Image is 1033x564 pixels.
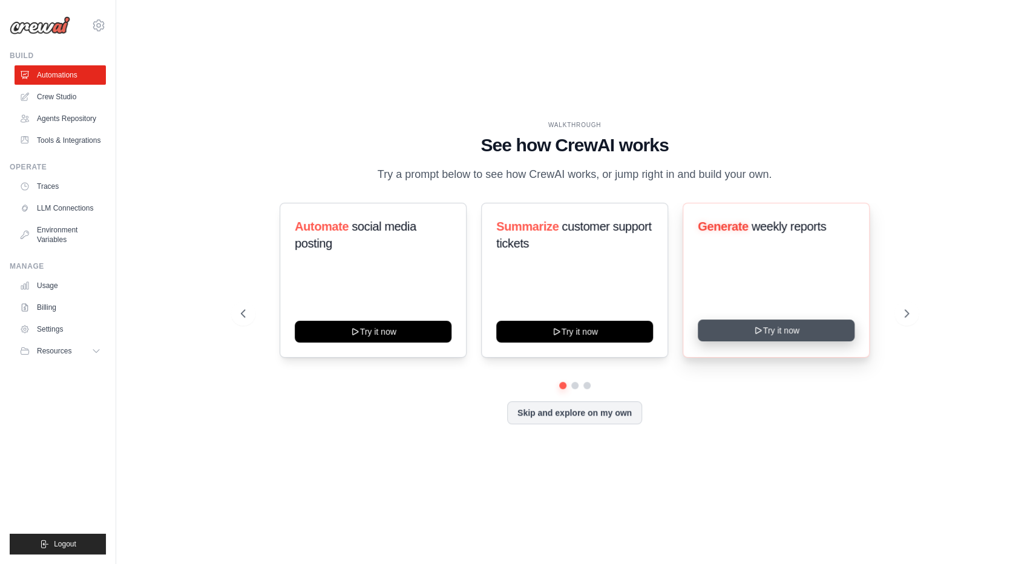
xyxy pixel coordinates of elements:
a: Settings [15,320,106,339]
div: Build [10,51,106,61]
div: Manage [10,261,106,271]
span: Summarize [496,220,559,233]
img: Logo [10,16,70,34]
div: WALKTHROUGH [241,120,909,130]
h1: See how CrewAI works [241,134,909,156]
a: Environment Variables [15,220,106,249]
a: Crew Studio [15,87,106,107]
a: Agents Repository [15,109,106,128]
a: Tools & Integrations [15,131,106,150]
button: Resources [15,341,106,361]
a: Billing [15,298,106,317]
p: Try a prompt below to see how CrewAI works, or jump right in and build your own. [372,166,778,183]
button: Try it now [295,321,451,343]
a: Automations [15,65,106,85]
button: Logout [10,534,106,554]
span: customer support tickets [496,220,651,250]
a: Usage [15,276,106,295]
span: social media posting [295,220,416,250]
button: Try it now [496,321,653,343]
a: Traces [15,177,106,196]
a: LLM Connections [15,198,106,218]
div: Operate [10,162,106,172]
span: Generate [698,220,749,233]
button: Try it now [698,320,854,341]
span: Logout [54,539,76,549]
span: Automate [295,220,349,233]
span: weekly reports [752,220,826,233]
button: Skip and explore on my own [507,401,642,424]
span: Resources [37,346,71,356]
iframe: Chat Widget [972,506,1033,564]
